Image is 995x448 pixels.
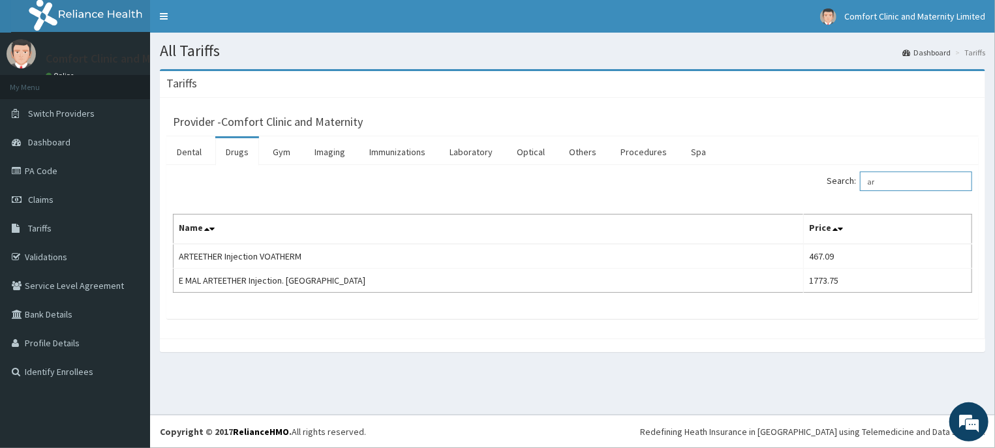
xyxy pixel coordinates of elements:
[76,138,180,270] span: We're online!
[610,138,677,166] a: Procedures
[28,222,52,234] span: Tariffs
[559,138,607,166] a: Others
[7,39,36,68] img: User Image
[7,305,249,350] textarea: Type your message and hit 'Enter'
[439,138,503,166] a: Laboratory
[803,269,972,293] td: 1773.75
[820,8,836,25] img: User Image
[827,172,972,191] label: Search:
[68,73,219,90] div: Chat with us now
[174,244,804,269] td: ARTEETHER Injection VOATHERM
[150,415,995,448] footer: All rights reserved.
[215,138,259,166] a: Drugs
[173,116,363,128] h3: Provider - Comfort Clinic and Maternity
[214,7,245,38] div: Minimize live chat window
[174,269,804,293] td: E MAL ARTEETHER Injection. [GEOGRAPHIC_DATA]
[860,172,972,191] input: Search:
[174,215,804,245] th: Name
[28,108,95,119] span: Switch Providers
[902,47,951,58] a: Dashboard
[506,138,555,166] a: Optical
[24,65,53,98] img: d_794563401_company_1708531726252_794563401
[46,71,77,80] a: Online
[952,47,985,58] li: Tariffs
[160,426,292,438] strong: Copyright © 2017 .
[160,42,985,59] h1: All Tariffs
[803,215,972,245] th: Price
[640,425,985,438] div: Redefining Heath Insurance in [GEOGRAPHIC_DATA] using Telemedicine and Data Science!
[28,194,54,205] span: Claims
[166,78,197,89] h3: Tariffs
[304,138,356,166] a: Imaging
[233,426,289,438] a: RelianceHMO
[681,138,716,166] a: Spa
[844,10,985,22] span: Comfort Clinic and Maternity Limited
[262,138,301,166] a: Gym
[46,53,233,65] p: Comfort Clinic and Maternity Limited
[166,138,212,166] a: Dental
[28,136,70,148] span: Dashboard
[359,138,436,166] a: Immunizations
[803,244,972,269] td: 467.09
